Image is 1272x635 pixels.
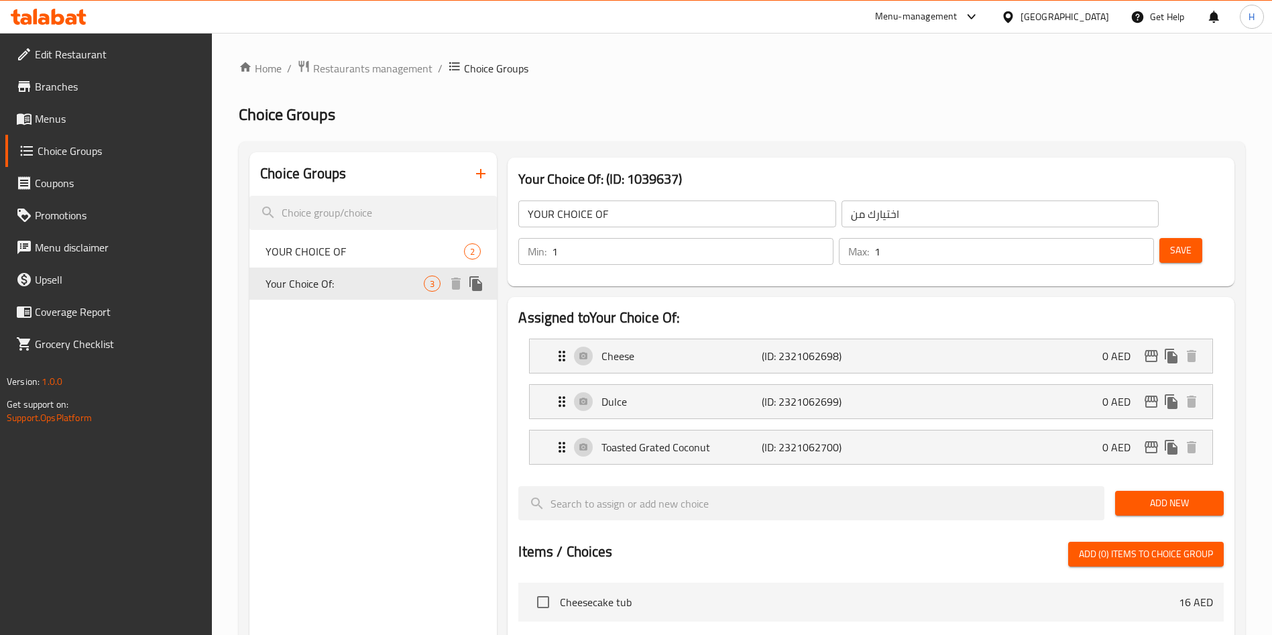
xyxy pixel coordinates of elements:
a: Restaurants management [297,60,432,77]
button: duplicate [1161,437,1181,457]
button: delete [1181,437,1202,457]
a: Branches [5,70,213,103]
span: Choice Groups [38,143,202,159]
button: edit [1141,392,1161,412]
a: Menus [5,103,213,135]
h3: Your Choice Of: (ID: 1039637) [518,168,1224,190]
a: Promotions [5,199,213,231]
div: Expand [530,385,1212,418]
div: [GEOGRAPHIC_DATA] [1021,9,1109,24]
span: Menus [35,111,202,127]
span: Coverage Report [35,304,202,320]
h2: Assigned to Your Choice Of: [518,308,1224,328]
span: Choice Groups [239,99,335,129]
input: search [249,196,497,230]
span: Select choice [529,588,557,616]
span: Your Choice Of: [266,276,424,292]
button: duplicate [1161,392,1181,412]
span: Restaurants management [313,60,432,76]
p: Max: [848,243,869,259]
button: delete [446,274,466,294]
a: Menu disclaimer [5,231,213,264]
span: Promotions [35,207,202,223]
div: Expand [530,430,1212,464]
span: YOUR CHOICE OF [266,243,464,259]
button: Add (0) items to choice group [1068,542,1224,567]
button: duplicate [1161,346,1181,366]
a: Home [239,60,282,76]
span: Edit Restaurant [35,46,202,62]
div: Expand [530,339,1212,373]
button: delete [1181,392,1202,412]
li: Expand [518,379,1224,424]
li: Expand [518,333,1224,379]
p: Dulce [601,394,761,410]
button: Add New [1115,491,1224,516]
div: Your Choice Of:3deleteduplicate [249,268,497,300]
span: Upsell [35,272,202,288]
span: Coupons [35,175,202,191]
p: 0 AED [1102,439,1141,455]
span: Cheesecake tub [560,594,1179,610]
a: Upsell [5,264,213,296]
div: Menu-management [875,9,958,25]
a: Support.OpsPlatform [7,409,92,426]
p: 0 AED [1102,348,1141,364]
a: Edit Restaurant [5,38,213,70]
h2: Choice Groups [260,164,346,184]
span: 2 [465,245,480,258]
a: Coverage Report [5,296,213,328]
span: Menu disclaimer [35,239,202,255]
p: (ID: 2321062700) [762,439,868,455]
li: / [438,60,443,76]
p: 0 AED [1102,394,1141,410]
span: Choice Groups [464,60,528,76]
a: Grocery Checklist [5,328,213,360]
p: Cheese [601,348,761,364]
p: 16 AED [1179,594,1213,610]
input: search [518,486,1104,520]
a: Coupons [5,167,213,199]
span: 1.0.0 [42,373,62,390]
div: YOUR CHOICE OF2 [249,235,497,268]
span: Branches [35,78,202,95]
span: Get support on: [7,396,68,413]
p: (ID: 2321062698) [762,348,868,364]
span: Add New [1126,495,1213,512]
span: Add (0) items to choice group [1079,546,1213,563]
button: Save [1159,238,1202,263]
span: Version: [7,373,40,390]
nav: breadcrumb [239,60,1245,77]
p: Min: [528,243,546,259]
p: (ID: 2321062699) [762,394,868,410]
div: Choices [464,243,481,259]
span: H [1249,9,1255,24]
li: Expand [518,424,1224,470]
p: Toasted Grated Coconut [601,439,761,455]
button: duplicate [466,274,486,294]
span: Grocery Checklist [35,336,202,352]
li: / [287,60,292,76]
span: 3 [424,278,440,290]
a: Choice Groups [5,135,213,167]
h2: Items / Choices [518,542,612,562]
button: edit [1141,346,1161,366]
button: edit [1141,437,1161,457]
span: Save [1170,242,1192,259]
button: delete [1181,346,1202,366]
